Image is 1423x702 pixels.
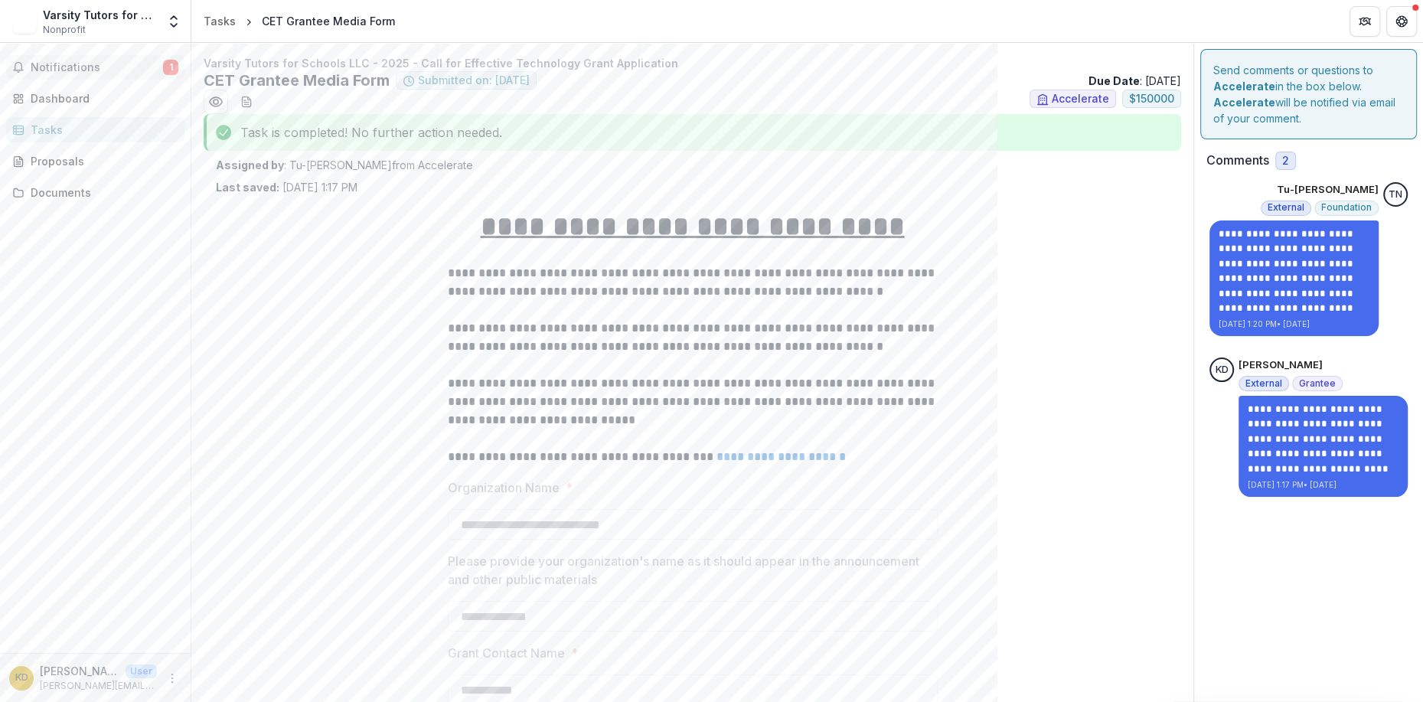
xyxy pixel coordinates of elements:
div: Kelly Dean [15,673,28,683]
div: Tu-Quyen Nguyen [1389,190,1402,200]
a: Documents [6,180,184,205]
button: download-word-button [234,90,259,114]
p: Organization Name [448,478,560,497]
div: Tasks [204,13,236,29]
p: [PERSON_NAME][EMAIL_ADDRESS][PERSON_NAME][DOMAIN_NAME] [40,679,157,693]
div: Tasks [31,122,172,138]
p: Please provide your organization's name as it should appear in the announcement and other public ... [448,552,929,589]
div: Send comments or questions to in the box below. will be notified via email of your comment. [1200,49,1417,139]
div: Task is completed! No further action needed. [204,114,1181,151]
button: Open entity switcher [163,6,184,37]
span: External [1268,202,1304,213]
p: User [126,664,157,678]
p: : Tu-[PERSON_NAME] from Accelerate [216,157,1169,173]
p: Tu-[PERSON_NAME] [1277,182,1379,198]
strong: Last saved: [216,181,279,194]
h2: CET Grantee Media Form [204,71,390,90]
p: [PERSON_NAME] [1239,358,1323,373]
div: Proposals [31,153,172,169]
p: [PERSON_NAME] [40,663,119,679]
nav: breadcrumb [197,10,401,32]
p: [DATE] 1:17 PM [216,179,357,195]
span: 2 [1282,155,1289,168]
span: Accelerate [1052,93,1109,106]
span: External [1245,378,1282,389]
button: Partners [1350,6,1380,37]
p: Grant Contact Name [448,644,565,662]
span: Notifications [31,61,163,74]
div: Varsity Tutors for Schools LLC [43,7,157,23]
strong: Assigned by [216,158,284,171]
strong: Due Date [1088,74,1140,87]
button: Get Help [1386,6,1417,37]
h2: Comments [1206,153,1269,168]
a: Dashboard [6,86,184,111]
button: More [163,669,181,687]
span: Foundation [1321,202,1372,213]
span: Nonprofit [43,23,86,37]
strong: Accelerate [1213,96,1275,109]
span: Grantee [1299,378,1336,389]
img: Varsity Tutors for Schools LLC [12,9,37,34]
button: Preview 3abb4526-ed8d-4ba4-a382-1fb567103ae3.pdf [204,90,228,114]
a: Proposals [6,149,184,174]
div: CET Grantee Media Form [262,13,395,29]
a: Tasks [197,10,242,32]
strong: Accelerate [1213,80,1275,93]
span: Submitted on: [DATE] [418,74,530,87]
p: [DATE] 1:17 PM • [DATE] [1248,479,1399,491]
a: Tasks [6,117,184,142]
span: $ 150000 [1129,93,1174,106]
div: Dashboard [31,90,172,106]
p: [DATE] 1:20 PM • [DATE] [1219,318,1369,330]
p: : [DATE] [1088,73,1181,89]
button: Notifications1 [6,55,184,80]
div: Documents [31,184,172,201]
p: Varsity Tutors for Schools LLC - 2025 - Call for Effective Technology Grant Application [204,55,1181,71]
div: Kelly Dean [1216,365,1229,375]
span: 1 [163,60,178,75]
